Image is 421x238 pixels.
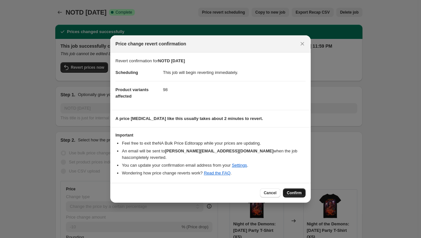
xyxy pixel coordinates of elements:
[158,58,185,63] b: NOTD [DATE]
[122,140,306,147] li: Feel free to exit the NA Bulk Price Editor app while your prices are updating.
[283,188,306,197] button: Confirm
[165,149,274,153] b: [PERSON_NAME][EMAIL_ADDRESS][DOMAIN_NAME]
[298,39,307,48] button: Close
[287,190,302,196] span: Confirm
[115,70,138,75] span: Scheduling
[122,162,306,169] li: You can update your confirmation email address from your .
[163,64,306,81] dd: This job will begin reverting immediately.
[260,188,280,197] button: Cancel
[122,170,306,176] li: Wondering how price change reverts work? .
[264,190,276,196] span: Cancel
[115,87,149,99] span: Product variants affected
[115,116,263,121] b: A price [MEDICAL_DATA] like this usually takes about 2 minutes to revert.
[204,171,230,175] a: Read the FAQ
[115,58,306,64] p: Revert confirmation for
[115,41,186,47] span: Price change revert confirmation
[232,163,247,168] a: Settings
[163,81,306,98] dd: 98
[122,148,306,161] li: An email will be sent to when the job has completely reverted .
[115,133,306,138] h3: Important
